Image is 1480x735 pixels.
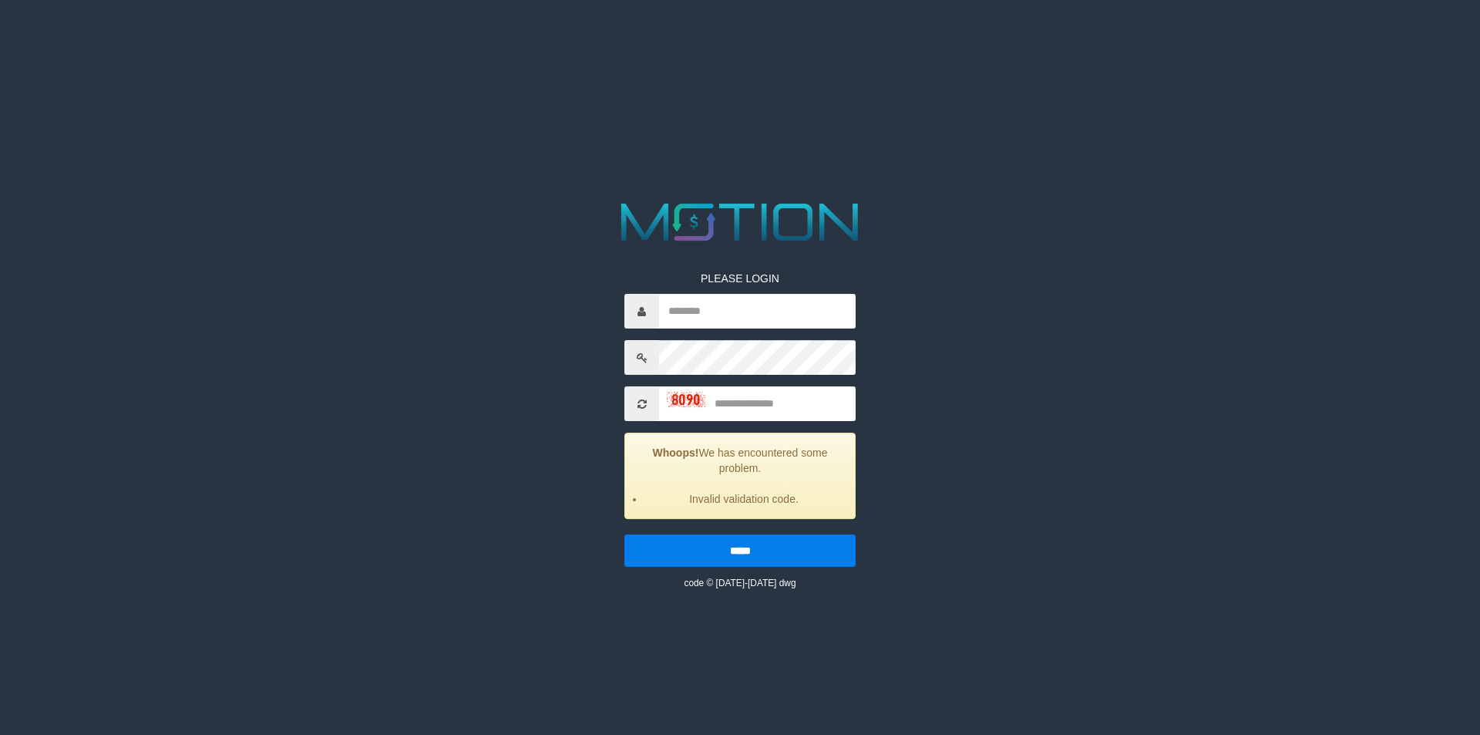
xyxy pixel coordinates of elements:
li: Invalid validation code. [644,491,843,507]
div: We has encountered some problem. [624,433,856,519]
img: captcha [667,392,705,407]
p: PLEASE LOGIN [624,271,856,286]
img: MOTION_logo.png [610,197,869,248]
strong: Whoops! [653,447,699,459]
small: code © [DATE]-[DATE] dwg [684,578,795,588]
